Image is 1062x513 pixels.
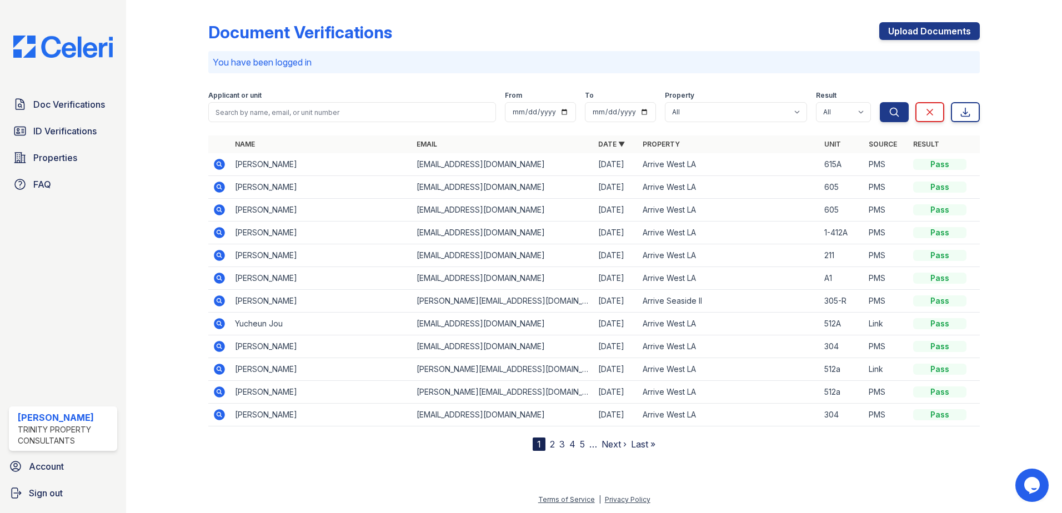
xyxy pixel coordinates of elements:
td: 512A [820,313,864,335]
td: [EMAIL_ADDRESS][DOMAIN_NAME] [412,222,594,244]
td: 304 [820,404,864,426]
td: Yucheun Jou [231,313,412,335]
span: Properties [33,151,77,164]
a: Sign out [4,482,122,504]
a: Next › [602,439,627,450]
td: [PERSON_NAME] [231,290,412,313]
td: [DATE] [594,199,638,222]
td: 512a [820,381,864,404]
a: 2 [550,439,555,450]
label: Property [665,91,694,100]
td: [PERSON_NAME] [231,176,412,199]
td: [PERSON_NAME] [231,153,412,176]
label: From [505,91,522,100]
td: [DATE] [594,358,638,381]
a: 3 [559,439,565,450]
a: Properties [9,147,117,169]
td: PMS [864,222,909,244]
span: Account [29,460,64,473]
td: PMS [864,335,909,358]
td: Link [864,313,909,335]
div: Pass [913,341,966,352]
td: PMS [864,153,909,176]
td: [PERSON_NAME][EMAIL_ADDRESS][DOMAIN_NAME] [412,381,594,404]
input: Search by name, email, or unit number [208,102,496,122]
a: Property [643,140,680,148]
span: ID Verifications [33,124,97,138]
td: [EMAIL_ADDRESS][DOMAIN_NAME] [412,313,594,335]
td: Arrive West LA [638,153,820,176]
div: Pass [913,318,966,329]
td: 512a [820,358,864,381]
div: Pass [913,227,966,238]
a: Upload Documents [879,22,980,40]
td: [DATE] [594,404,638,426]
td: PMS [864,199,909,222]
td: Arrive West LA [638,404,820,426]
td: [EMAIL_ADDRESS][DOMAIN_NAME] [412,404,594,426]
td: PMS [864,404,909,426]
td: [DATE] [594,335,638,358]
td: [PERSON_NAME][EMAIL_ADDRESS][DOMAIN_NAME] [412,290,594,313]
div: Pass [913,409,966,420]
a: Name [235,140,255,148]
div: Pass [913,204,966,215]
img: CE_Logo_Blue-a8612792a0a2168367f1c8372b55b34899dd931a85d93a1a3d3e32e68fde9ad4.png [4,36,122,58]
a: Doc Verifications [9,93,117,115]
td: [PERSON_NAME] [231,335,412,358]
td: [PERSON_NAME] [231,404,412,426]
div: Pass [913,364,966,375]
td: [EMAIL_ADDRESS][DOMAIN_NAME] [412,176,594,199]
a: Terms of Service [538,495,595,504]
p: You have been logged in [213,56,975,69]
a: 4 [569,439,575,450]
td: PMS [864,176,909,199]
div: Pass [913,386,966,398]
td: Arrive Seaside II [638,290,820,313]
td: 605 [820,199,864,222]
td: 304 [820,335,864,358]
td: [DATE] [594,267,638,290]
a: Result [913,140,939,148]
td: 305-R [820,290,864,313]
a: Source [869,140,897,148]
div: [PERSON_NAME] [18,411,113,424]
td: Arrive West LA [638,222,820,244]
a: Account [4,455,122,477]
a: ID Verifications [9,120,117,142]
span: FAQ [33,178,51,191]
td: PMS [864,381,909,404]
td: [EMAIL_ADDRESS][DOMAIN_NAME] [412,244,594,267]
td: [DATE] [594,222,638,244]
td: Link [864,358,909,381]
td: [DATE] [594,244,638,267]
a: FAQ [9,173,117,195]
td: [PERSON_NAME] [231,222,412,244]
a: Privacy Policy [605,495,650,504]
td: [DATE] [594,290,638,313]
label: To [585,91,594,100]
td: [DATE] [594,381,638,404]
label: Applicant or unit [208,91,262,100]
td: [PERSON_NAME] [231,267,412,290]
td: [PERSON_NAME] [231,358,412,381]
span: … [589,437,597,451]
a: Last » [631,439,655,450]
div: Pass [913,295,966,306]
iframe: chat widget [1015,469,1051,502]
td: Arrive West LA [638,381,820,404]
td: Arrive West LA [638,358,820,381]
td: 1-412A [820,222,864,244]
td: A1 [820,267,864,290]
div: Pass [913,250,966,261]
td: [PERSON_NAME] [231,199,412,222]
div: Pass [913,273,966,284]
td: [EMAIL_ADDRESS][DOMAIN_NAME] [412,267,594,290]
td: PMS [864,244,909,267]
td: Arrive West LA [638,313,820,335]
td: Arrive West LA [638,176,820,199]
td: [PERSON_NAME] [231,244,412,267]
a: Unit [824,140,841,148]
td: [DATE] [594,153,638,176]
